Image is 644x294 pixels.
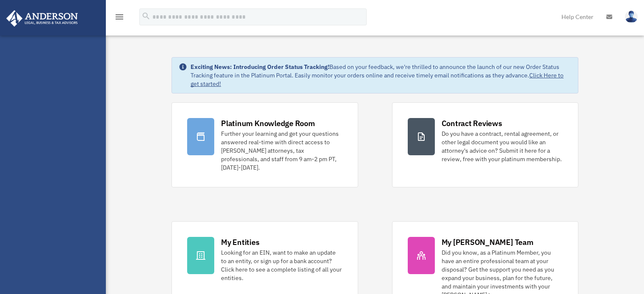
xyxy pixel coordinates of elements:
div: My Entities [221,237,259,247]
div: Contract Reviews [442,118,502,129]
a: Click Here to get started! [191,71,564,88]
i: menu [114,12,124,22]
div: Looking for an EIN, want to make an update to an entity, or sign up for a bank account? Click her... [221,248,342,282]
a: Platinum Knowledge Room Further your learning and get your questions answered real-time with dire... [171,102,358,187]
a: menu [114,15,124,22]
div: Further your learning and get your questions answered real-time with direct access to [PERSON_NAM... [221,129,342,172]
img: Anderson Advisors Platinum Portal [4,10,80,27]
div: Based on your feedback, we're thrilled to announce the launch of our new Order Status Tracking fe... [191,63,571,88]
i: search [141,11,151,21]
strong: Exciting News: Introducing Order Status Tracking! [191,63,329,71]
div: Do you have a contract, rental agreement, or other legal document you would like an attorney's ad... [442,129,563,163]
div: Platinum Knowledge Room [221,118,315,129]
img: User Pic [625,11,638,23]
a: Contract Reviews Do you have a contract, rental agreement, or other legal document you would like... [392,102,578,187]
div: My [PERSON_NAME] Team [442,237,533,247]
